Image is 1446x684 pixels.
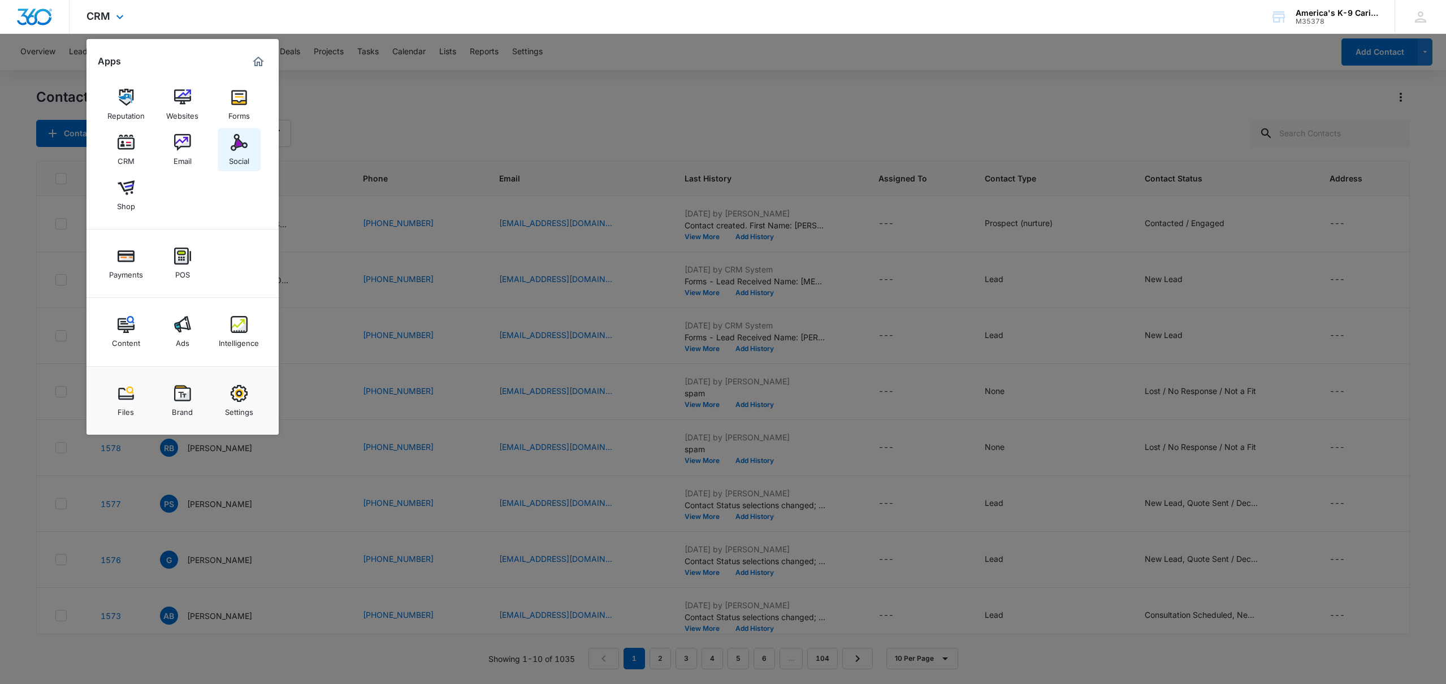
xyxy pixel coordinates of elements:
[107,106,145,120] div: Reputation
[105,379,148,422] a: Files
[218,83,261,126] a: Forms
[161,128,204,171] a: Email
[161,310,204,353] a: Ads
[98,56,121,67] h2: Apps
[105,310,148,353] a: Content
[172,402,193,417] div: Brand
[218,379,261,422] a: Settings
[249,53,267,71] a: Marketing 360® Dashboard
[218,128,261,171] a: Social
[1296,8,1378,18] div: account name
[112,333,140,348] div: Content
[175,265,190,279] div: POS
[105,128,148,171] a: CRM
[166,106,198,120] div: Websites
[118,151,135,166] div: CRM
[118,402,134,417] div: Files
[161,379,204,422] a: Brand
[105,242,148,285] a: Payments
[161,83,204,126] a: Websites
[225,402,253,417] div: Settings
[117,196,135,211] div: Shop
[105,174,148,217] a: Shop
[1296,18,1378,25] div: account id
[161,242,204,285] a: POS
[176,333,189,348] div: Ads
[229,151,249,166] div: Social
[218,310,261,353] a: Intelligence
[109,265,143,279] div: Payments
[228,106,250,120] div: Forms
[219,333,259,348] div: Intelligence
[86,10,110,22] span: CRM
[105,83,148,126] a: Reputation
[174,151,192,166] div: Email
